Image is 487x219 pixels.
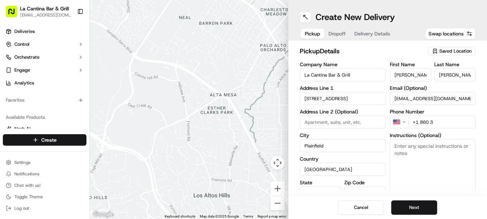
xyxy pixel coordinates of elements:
span: Toggle Theme [14,194,43,200]
h2: pickup Details [300,46,424,56]
span: [DATE] [58,111,72,117]
img: 1736555255976-a54dd68f-1ca7-489b-9aae-adbdc363a1c4 [7,68,20,81]
span: Swap locations [429,30,464,37]
input: Enter zip code [344,186,386,199]
label: Country [300,156,386,161]
a: Report a map error [257,214,286,218]
span: Deliveries [14,28,35,35]
a: Terms (opens in new tab) [243,214,253,218]
input: Enter phone number [408,116,476,128]
span: Dropoff [328,30,346,37]
span: Settings [14,160,30,165]
span: [PERSON_NAME] [22,130,58,136]
input: Enter city [300,139,386,152]
div: 📗 [7,161,13,166]
button: Engage [3,64,86,76]
span: [DATE] [63,130,78,136]
button: Notifications [3,169,86,179]
button: Keyboard shortcuts [165,214,195,219]
button: Create [3,134,86,146]
span: Delivery Details [354,30,390,37]
a: 📗Knowledge Base [4,157,58,170]
button: Control [3,39,86,50]
div: Past conversations [7,93,48,99]
span: Orchestrate [14,54,39,60]
div: 💻 [61,161,66,166]
button: Next [391,200,437,215]
img: Google [91,210,115,219]
input: Got a question? Start typing here... [19,46,129,54]
button: Zoom in [270,181,285,196]
img: Masood Aslam [7,123,19,135]
span: Notifications [14,171,39,177]
label: First Name [390,62,431,67]
label: Phone Number [390,109,476,114]
button: Nash AI [3,123,86,135]
div: Favorites [3,94,86,106]
img: Nash [7,7,22,21]
button: Map camera controls [270,156,285,170]
img: 1736555255976-a54dd68f-1ca7-489b-9aae-adbdc363a1c4 [14,131,20,136]
button: Toggle Theme [3,192,86,202]
button: Zoom out [270,196,285,210]
span: Nash AI [14,126,30,132]
div: We're available if you need us! [32,76,99,81]
input: Enter state [300,186,341,199]
span: Knowledge Base [14,160,55,167]
input: Enter email address [390,92,476,105]
button: La Cantina Bar & Grill [20,5,69,12]
button: Orchestrate [3,52,86,63]
button: Start new chat [122,70,131,79]
img: 9188753566659_6852d8bf1fb38e338040_72.png [15,68,28,81]
input: Enter first name [390,68,431,81]
button: See all [111,92,131,100]
a: Open this area in Google Maps (opens a new window) [91,210,115,219]
span: Chat with us! [14,182,41,188]
span: API Documentation [68,160,115,167]
button: Log out [3,203,86,213]
span: • [54,111,56,117]
label: Address Line 2 (Optional) [300,109,386,114]
button: [EMAIL_ADDRESS][DOMAIN_NAME] [20,12,71,18]
span: Create [41,136,57,143]
input: Enter company name [300,68,386,81]
button: Chat with us! [3,180,86,190]
button: Settings [3,157,86,167]
h1: Create New Delivery [316,11,395,23]
label: Last Name [434,62,476,67]
span: Saved Location [439,48,472,54]
img: Regen Pajulas [7,104,19,116]
span: Analytics [14,80,34,86]
input: Enter address [300,92,386,105]
span: Control [14,41,29,48]
label: Instructions (Optional) [390,133,476,138]
p: Welcome 👋 [7,29,131,40]
a: 💻API Documentation [58,157,118,170]
label: Zip Code [344,180,386,185]
div: Start new chat [32,68,118,76]
button: Swap locations [425,28,476,39]
a: Deliveries [3,26,86,37]
label: City [300,133,386,138]
span: Pylon [71,166,87,171]
div: Available Products [3,112,86,123]
input: Apartment, suite, unit, etc. [300,116,386,128]
input: Enter last name [434,68,476,81]
input: Enter country [300,163,386,176]
img: 1736555255976-a54dd68f-1ca7-489b-9aae-adbdc363a1c4 [14,111,20,117]
span: Pickup [305,30,320,37]
button: Cancel [338,200,384,215]
label: Email (Optional) [390,86,476,91]
button: La Cantina Bar & Grill[EMAIL_ADDRESS][DOMAIN_NAME] [3,3,74,20]
a: Nash AI [6,126,84,132]
a: Powered byPylon [51,166,87,171]
span: Map data ©2025 Google [200,214,239,218]
label: Company Name [300,62,386,67]
label: Address Line 1 [300,86,386,91]
span: Engage [14,67,30,73]
label: State [300,180,341,185]
span: • [60,130,62,136]
button: Saved Location [428,46,476,56]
